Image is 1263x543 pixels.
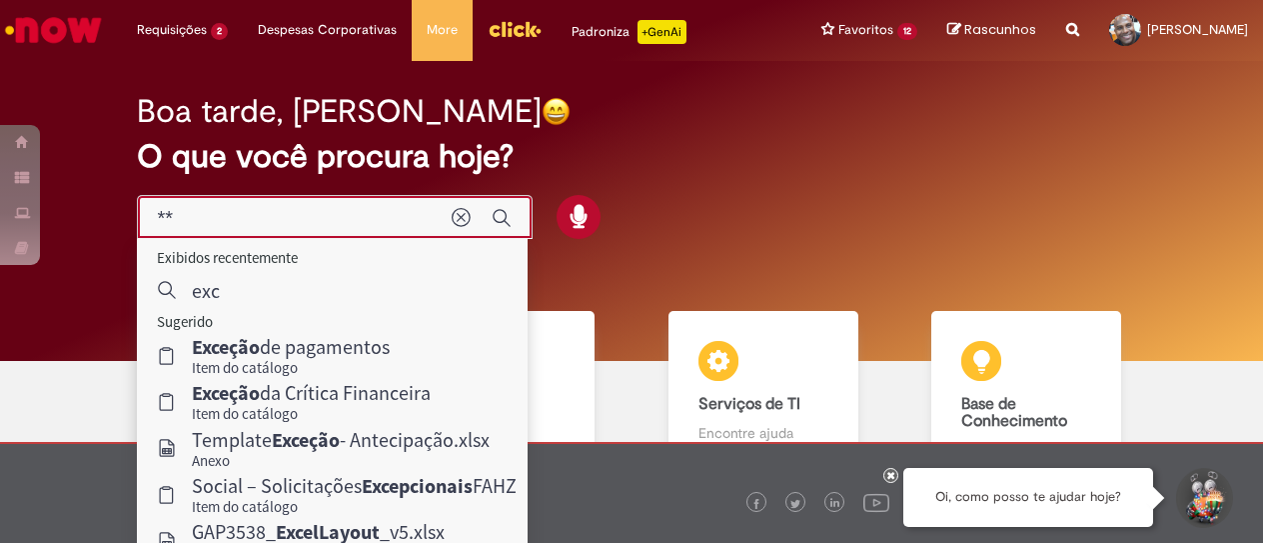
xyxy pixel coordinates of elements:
[137,139,1127,174] h2: O que você procura hoje?
[838,20,893,40] span: Favoritos
[488,14,542,44] img: click_logo_yellow_360x200.png
[1147,21,1248,38] span: [PERSON_NAME]
[964,20,1036,39] span: Rascunhos
[1173,468,1233,528] button: Iniciar Conversa de Suporte
[830,498,840,510] img: logo_footer_linkedin.png
[698,423,828,443] p: Encontre ajuda
[790,499,800,509] img: logo_footer_twitter.png
[947,21,1036,40] a: Rascunhos
[961,441,1091,461] p: Consulte e aprenda
[137,94,542,129] h2: Boa tarde, [PERSON_NAME]
[637,20,686,44] p: +GenAi
[863,489,889,515] img: logo_footer_youtube.png
[211,23,228,40] span: 2
[698,394,800,414] b: Serviços de TI
[258,20,397,40] span: Despesas Corporativas
[572,20,686,44] div: Padroniza
[961,394,1067,432] b: Base de Conhecimento
[897,23,917,40] span: 12
[105,311,369,484] a: Tirar dúvidas Tirar dúvidas com Lupi Assist e Gen Ai
[751,499,761,509] img: logo_footer_facebook.png
[137,20,207,40] span: Requisições
[427,20,458,40] span: More
[895,311,1159,484] a: Base de Conhecimento Consulte e aprenda
[631,311,895,484] a: Serviços de TI Encontre ajuda
[2,10,105,50] img: ServiceNow
[542,97,571,126] img: happy-face.png
[903,468,1153,527] div: Oi, como posso te ajudar hoje?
